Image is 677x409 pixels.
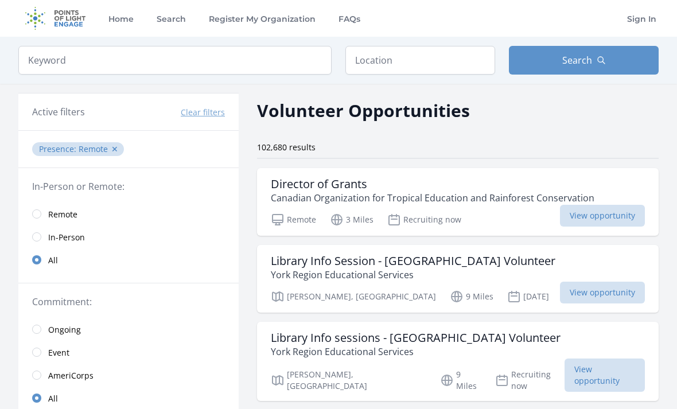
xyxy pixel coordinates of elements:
[495,369,565,392] p: Recruiting now
[271,191,594,205] p: Canadian Organization for Tropical Education and Rainforest Conservation
[48,370,94,381] span: AmeriCorps
[440,369,481,392] p: 9 Miles
[257,245,659,313] a: Library Info Session - [GEOGRAPHIC_DATA] Volunteer York Region Educational Services [PERSON_NAME]...
[32,105,85,119] h3: Active filters
[507,290,549,303] p: [DATE]
[32,180,225,193] legend: In-Person or Remote:
[18,225,239,248] a: In-Person
[271,268,555,282] p: York Region Educational Services
[111,143,118,155] button: ✕
[560,205,645,227] span: View opportunity
[79,143,108,154] span: Remote
[257,142,316,153] span: 102,680 results
[48,255,58,266] span: All
[48,393,58,404] span: All
[562,53,592,67] span: Search
[271,290,436,303] p: [PERSON_NAME], [GEOGRAPHIC_DATA]
[257,322,659,401] a: Library Info sessions - [GEOGRAPHIC_DATA] Volunteer York Region Educational Services [PERSON_NAME...
[330,213,373,227] p: 3 Miles
[18,341,239,364] a: Event
[32,295,225,309] legend: Commitment:
[271,345,561,359] p: York Region Educational Services
[18,46,332,75] input: Keyword
[18,202,239,225] a: Remote
[271,331,561,345] h3: Library Info sessions - [GEOGRAPHIC_DATA] Volunteer
[271,369,426,392] p: [PERSON_NAME], [GEOGRAPHIC_DATA]
[387,213,461,227] p: Recruiting now
[48,232,85,243] span: In-Person
[509,46,659,75] button: Search
[345,46,495,75] input: Location
[257,98,470,123] h2: Volunteer Opportunities
[565,359,645,392] span: View opportunity
[560,282,645,303] span: View opportunity
[39,143,79,154] span: Presence :
[48,347,69,359] span: Event
[18,248,239,271] a: All
[18,318,239,341] a: Ongoing
[257,168,659,236] a: Director of Grants Canadian Organization for Tropical Education and Rainforest Conservation Remot...
[18,364,239,387] a: AmeriCorps
[271,213,316,227] p: Remote
[271,177,594,191] h3: Director of Grants
[181,107,225,118] button: Clear filters
[450,290,493,303] p: 9 Miles
[48,209,77,220] span: Remote
[48,324,81,336] span: Ongoing
[271,254,555,268] h3: Library Info Session - [GEOGRAPHIC_DATA] Volunteer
